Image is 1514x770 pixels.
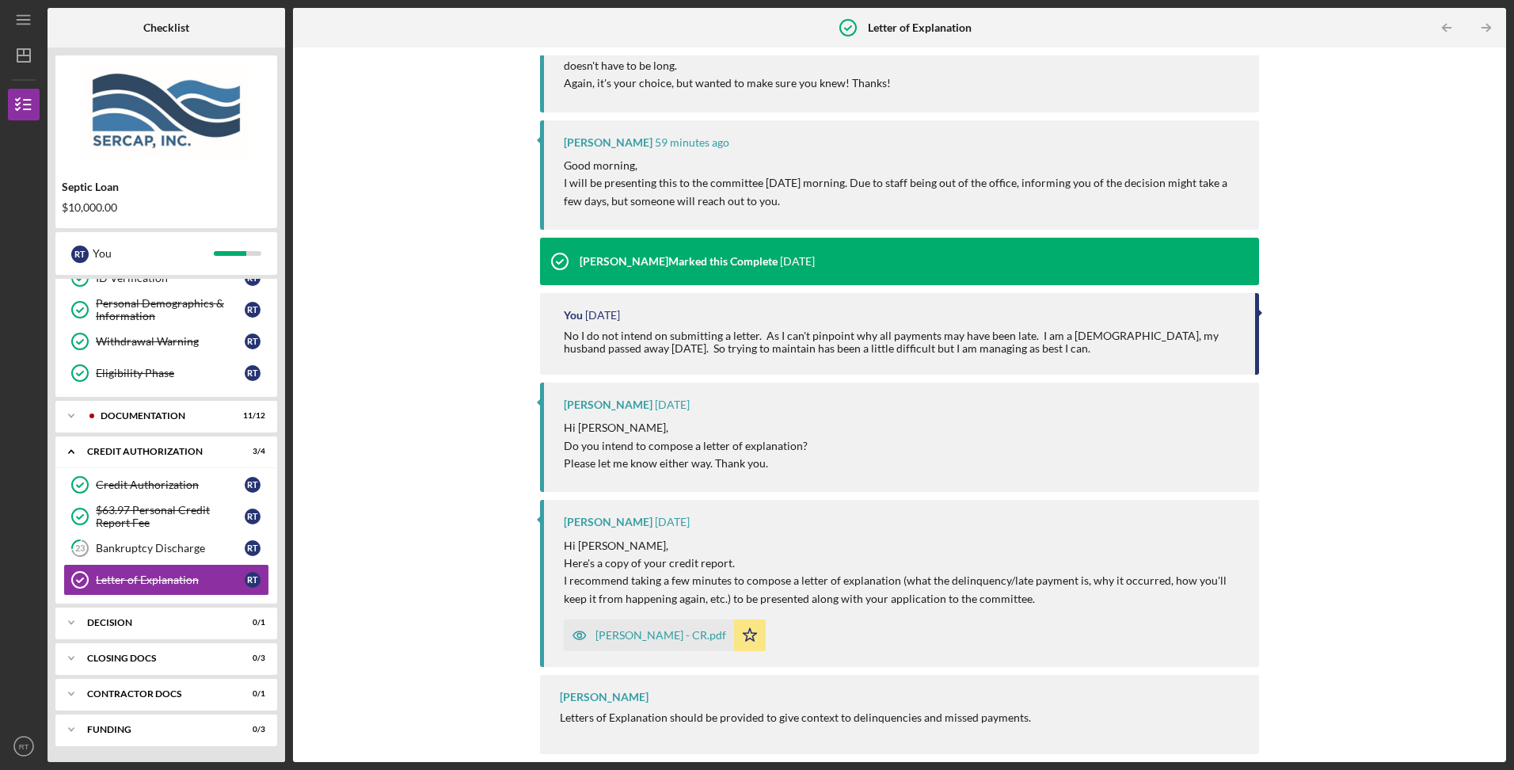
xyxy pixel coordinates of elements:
[564,39,1242,74] p: The letter of explanation does not have to cover every single late payment. Ideally, it would cov...
[19,742,29,751] text: RT
[237,447,265,456] div: 3 / 4
[564,619,766,651] button: [PERSON_NAME] - CR.pdf
[87,654,226,663] div: CLOSING DOCS
[655,398,690,411] time: 2025-09-22 21:40
[595,629,726,642] div: [PERSON_NAME] - CR.pdf
[564,555,1242,572] p: Here's a copy of your credit report.
[564,516,652,528] div: [PERSON_NAME]
[87,618,226,627] div: Decision
[143,21,189,34] b: Checklist
[780,255,815,268] time: 2025-09-23 21:28
[87,689,226,699] div: Contractor Docs
[564,309,583,322] div: You
[564,398,652,411] div: [PERSON_NAME]
[96,367,245,379] div: Eligibility Phase
[63,326,269,357] a: Withdrawal WarningRT
[8,730,40,762] button: RT
[96,574,245,586] div: Letter of Explanation
[62,201,271,214] div: $10,000.00
[237,689,265,699] div: 0 / 1
[245,572,261,588] div: R T
[580,255,778,268] div: [PERSON_NAME] Marked this Complete
[245,477,261,493] div: R T
[63,469,269,501] a: Credit AuthorizationRT
[564,174,1242,210] p: I will be presenting this to the committee [DATE] morning. Due to staff being out of the office, ...
[564,136,652,149] div: [PERSON_NAME]
[245,302,261,318] div: R T
[87,725,226,734] div: Funding
[564,74,1242,92] p: Again, it's your choice, but wanted to make sure you knew! Thanks!
[564,437,808,455] p: Do you intend to compose a letter of explanation?
[564,572,1242,608] p: I recommend taking a few minutes to compose a letter of explanation (what the delinquency/late pa...
[585,309,620,322] time: 2025-09-23 20:31
[564,455,808,472] p: Please let me know either way. Thank you.
[564,157,1242,174] p: Good morning,
[560,711,1031,724] div: Letters of Explanation should be provided to give context to delinquencies and missed payments.
[245,509,261,524] div: R T
[245,540,261,556] div: R T
[63,501,269,532] a: $63.97 Personal Credit Report FeeRT
[237,411,265,421] div: 11 / 12
[868,21,972,34] b: Letter of Explanation
[560,691,649,703] div: [PERSON_NAME]
[96,504,245,529] div: $63.97 Personal Credit Report Fee
[101,411,226,421] div: Documentation
[62,181,271,193] div: Septic Loan
[96,542,245,555] div: Bankruptcy Discharge
[63,532,269,564] a: 23Bankruptcy DischargeRT
[564,330,1238,355] div: No I do not intend on submitting a letter. As I can't pinpoint why all payments may have been lat...
[564,537,1242,555] p: Hi [PERSON_NAME],
[237,654,265,663] div: 0 / 3
[96,297,245,322] div: Personal Demographics & Information
[63,564,269,596] a: Letter of ExplanationRT
[93,240,214,267] div: You
[655,516,690,528] time: 2025-09-15 14:46
[96,335,245,348] div: Withdrawal Warning
[655,136,729,149] time: 2025-09-25 13:41
[55,63,277,158] img: Product logo
[564,419,808,436] p: Hi [PERSON_NAME],
[245,365,261,381] div: R T
[75,543,85,554] tspan: 23
[96,478,245,491] div: Credit Authorization
[63,294,269,326] a: Personal Demographics & InformationRT
[87,447,226,456] div: CREDIT AUTHORIZATION
[237,618,265,627] div: 0 / 1
[63,357,269,389] a: Eligibility PhaseRT
[71,246,89,263] div: R T
[245,334,261,349] div: R T
[237,725,265,734] div: 0 / 3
